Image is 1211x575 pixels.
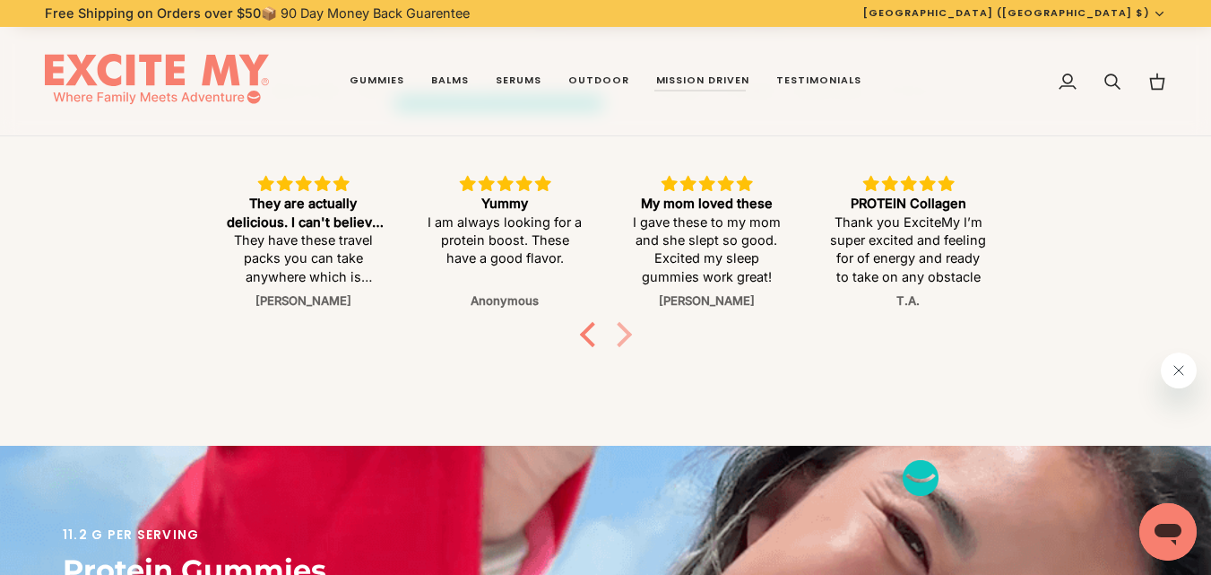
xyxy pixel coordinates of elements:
iframe: no content [903,460,939,496]
span: Gummies [350,74,404,88]
div: Anonymous [426,295,584,309]
a: Mission Driven [643,27,764,136]
div: T.A. [829,295,988,309]
img: EXCITE MY® [45,54,269,109]
h1: EXCITE MY BOT [11,14,240,29]
div: PROTEIN Collagen [829,195,988,213]
span: Mission Driven [656,74,750,88]
iframe: Button to launch messaging window [1139,503,1197,561]
div: Yummy [426,195,584,213]
div: [PERSON_NAME] [224,295,383,309]
p: I am always looking for a protein boost. These have a good flavor. [426,213,584,268]
div: 5 stars [426,173,584,195]
a: Testimonials [763,27,875,136]
div: EXCITE MY BOT says "Welcome 👋 I have a special 10% off promo code just for you! Click to get code... [903,353,1197,496]
a: Gummies [336,27,418,136]
a: Serums [482,27,555,136]
iframe: Close message from EXCITE MY BOT [1161,353,1197,388]
a: Balms [418,27,482,136]
div: 5 stars [829,173,988,195]
span: Testimonials [776,74,861,88]
p: I gave these to my mom and she slept so good. Excited my sleep gummies work great! [627,213,786,286]
span: Outdoor [568,74,629,88]
div: My mom loved these [627,195,786,213]
p: Thank you ExciteMy I’m super excited and feeling for of energy and ready to take on any obstacle [829,213,988,286]
span: Welcome 👋 I have a special 10% off promo code just for you! Click to get code.... [11,38,237,88]
p: 11.2 g per serving [63,527,728,545]
div: [PERSON_NAME] [627,295,786,309]
button: [GEOGRAPHIC_DATA] ([GEOGRAPHIC_DATA] $) [850,5,1180,21]
p: 📦 90 Day Money Back Guarentee [45,4,470,23]
a: Outdoor [555,27,643,136]
strong: Free Shipping on Orders over $50 [45,5,261,21]
div: 5 stars [224,173,383,195]
div: They are actually delicious. I can't believe this is protein [224,195,383,231]
span: Serums [496,74,541,88]
div: 5 stars [627,173,786,195]
p: They have these travel packs you can take anywhere which is awesome. They are actually very very ... [224,231,383,286]
span: Balms [431,74,469,88]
